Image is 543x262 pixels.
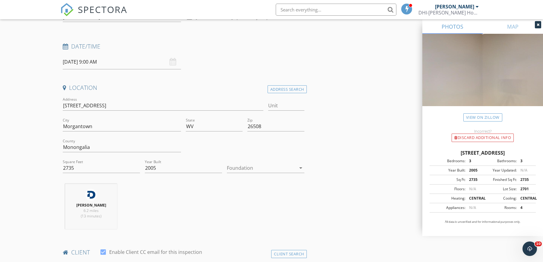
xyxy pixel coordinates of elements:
[63,43,304,50] h4: Date/Time
[469,205,476,210] span: N/A
[517,205,534,210] div: 4
[517,177,534,182] div: 2735
[483,158,517,164] div: Bathrooms:
[465,177,483,182] div: 2735
[63,248,304,256] h4: client
[431,205,465,210] div: Appliances:
[85,189,97,201] img: d.jpg
[431,196,465,201] div: Heating:
[517,158,534,164] div: 3
[60,8,127,21] a: SPECTORA
[431,158,465,164] div: Bedrooms:
[463,113,502,122] a: View on Zillow
[422,19,483,34] a: PHOTOS
[63,55,181,69] input: Select date
[431,186,465,192] div: Floors:
[297,164,304,172] i: arrow_drop_down
[431,168,465,173] div: Year Built:
[483,177,517,182] div: Finished Sq Ft:
[483,186,517,192] div: Lot Size:
[76,203,106,208] strong: [PERSON_NAME]
[483,196,517,201] div: Cooling:
[195,14,283,20] label: [PERSON_NAME] specifically requested
[452,134,514,142] div: Discard Additional info
[517,196,534,201] div: CENTRAL
[465,168,483,173] div: 2005
[522,241,537,256] iframe: Intercom live chat
[483,168,517,173] div: Year Updated:
[465,196,483,201] div: CENTRAL
[268,85,307,93] div: Address Search
[422,34,543,121] img: streetview
[520,168,527,173] span: N/A
[63,84,304,92] h4: Location
[465,158,483,164] div: 3
[60,3,74,16] img: The Best Home Inspection Software - Spectora
[422,129,543,134] div: Incorrect?
[483,19,543,34] a: MAP
[84,208,99,213] span: 6.2 miles
[430,149,536,156] div: [STREET_ADDRESS]
[517,186,534,192] div: 2701
[418,10,479,16] div: DHI-Davis Home Inspections, LLC
[430,220,536,224] p: All data is unverified and for informational purposes only.
[483,205,517,210] div: Rooms:
[276,4,396,16] input: Search everything...
[81,213,101,219] span: (13 minutes)
[469,186,476,191] span: N/A
[109,249,202,255] label: Enable Client CC email for this inspection
[431,177,465,182] div: Sq Ft:
[271,250,307,258] div: Client Search
[435,4,474,10] div: [PERSON_NAME]
[535,241,542,246] span: 10
[78,3,127,16] span: SPECTORA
